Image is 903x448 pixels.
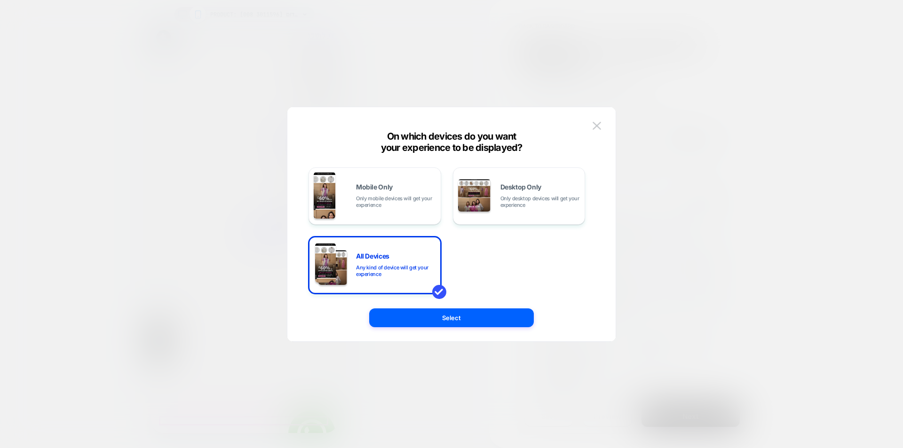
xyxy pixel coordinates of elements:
span: Only desktop devices will get your experience [500,195,580,208]
span: Desktop Only [500,184,541,190]
img: WhatsApp Icon [137,380,184,427]
span: On which devices do you want your experience to be displayed? [381,131,523,153]
img: close [593,122,601,130]
button: Select [369,308,534,327]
